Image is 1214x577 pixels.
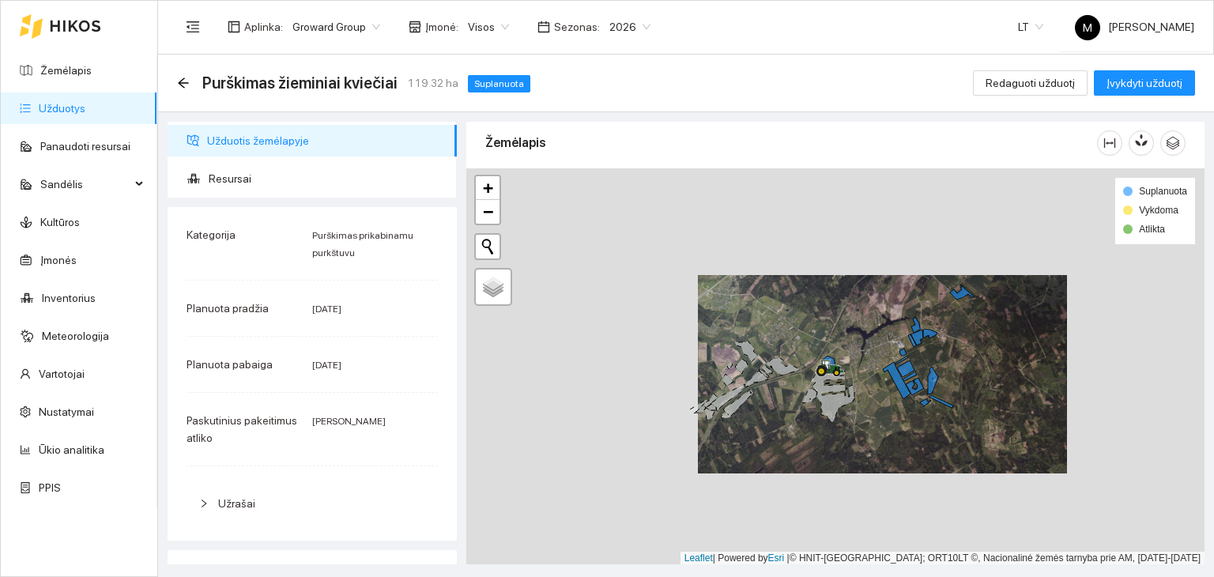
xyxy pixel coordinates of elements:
[187,228,236,241] span: Kategorija
[39,443,104,456] a: Ūkio analitika
[483,178,493,198] span: +
[39,405,94,418] a: Nustatymai
[485,120,1097,165] div: Žemėlapis
[292,15,380,39] span: Groward Group
[39,102,85,115] a: Užduotys
[1083,15,1092,40] span: M
[476,200,500,224] a: Zoom out
[40,168,130,200] span: Sandėlis
[681,552,1205,565] div: | Powered by © HNIT-[GEOGRAPHIC_DATA]; ORT10LT ©, Nacionalinė žemės tarnyba prie AM, [DATE]-[DATE]
[468,15,509,39] span: Visos
[202,70,398,96] span: Purškimas žieminiai kviečiai
[1107,74,1182,92] span: Įvykdyti užduotį
[40,64,92,77] a: Žemėlapis
[409,21,421,33] span: shop
[186,20,200,34] span: menu-fold
[40,216,80,228] a: Kultūros
[986,74,1075,92] span: Redaguoti užduotį
[1098,137,1122,149] span: column-width
[1075,21,1194,33] span: [PERSON_NAME]
[684,552,713,564] a: Leaflet
[312,416,386,427] span: [PERSON_NAME]
[483,202,493,221] span: −
[312,304,341,315] span: [DATE]
[537,21,550,33] span: calendar
[177,77,190,90] div: Atgal
[228,21,240,33] span: layout
[218,497,255,510] span: Užrašai
[39,481,61,494] a: PPIS
[42,330,109,342] a: Meteorologija
[312,360,341,371] span: [DATE]
[468,75,530,92] span: Suplanuota
[609,15,650,39] span: 2026
[1139,205,1178,216] span: Vykdoma
[476,270,511,304] a: Layers
[312,230,413,258] span: Purškimas prikabinamu purkštuvu
[476,176,500,200] a: Zoom in
[177,77,190,89] span: arrow-left
[209,163,444,194] span: Resursai
[554,18,600,36] span: Sezonas :
[177,11,209,43] button: menu-fold
[787,552,790,564] span: |
[244,18,283,36] span: Aplinka :
[187,358,273,371] span: Planuota pabaiga
[1018,15,1043,39] span: LT
[199,499,209,508] span: right
[187,302,269,315] span: Planuota pradžia
[1097,130,1122,156] button: column-width
[1139,224,1165,235] span: Atlikta
[40,140,130,153] a: Panaudoti resursai
[1094,70,1195,96] button: Įvykdyti užduotį
[187,485,438,522] div: Užrašai
[425,18,458,36] span: Įmonė :
[187,414,297,444] span: Paskutinius pakeitimus atliko
[476,235,500,258] button: Initiate a new search
[1139,186,1187,197] span: Suplanuota
[973,77,1088,89] a: Redaguoti užduotį
[973,70,1088,96] button: Redaguoti užduotį
[39,368,85,380] a: Vartotojai
[407,74,458,92] span: 119.32 ha
[207,125,444,157] span: Užduotis žemėlapyje
[42,292,96,304] a: Inventorius
[40,254,77,266] a: Įmonės
[768,552,785,564] a: Esri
